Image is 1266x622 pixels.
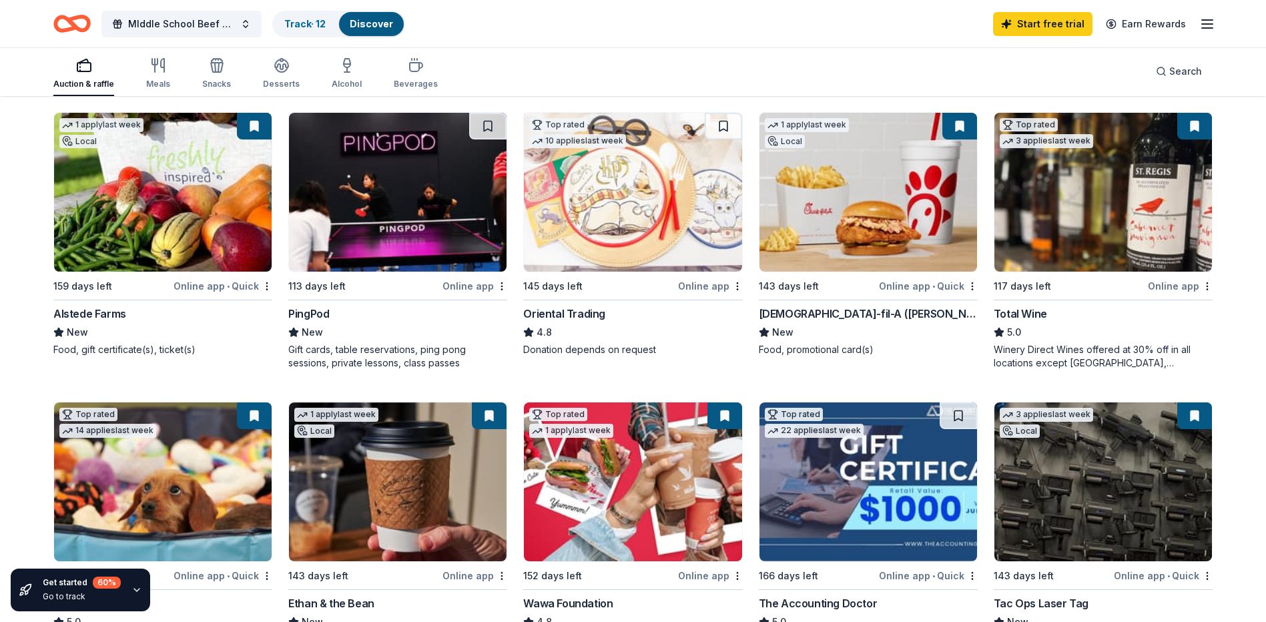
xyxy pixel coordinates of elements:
[53,343,272,356] div: Food, gift certificate(s), ticket(s)
[128,16,235,32] span: MIddle School Beef Steak and Tricky Tray
[994,113,1212,272] img: Image for Total Wine
[994,306,1047,322] div: Total Wine
[350,18,393,29] a: Discover
[442,567,507,584] div: Online app
[1007,324,1021,340] span: 5.0
[759,278,819,294] div: 143 days left
[174,278,272,294] div: Online app Quick
[294,424,334,438] div: Local
[59,424,156,438] div: 14 applies last week
[394,79,438,89] div: Beverages
[53,112,272,356] a: Image for Alstede Farms1 applylast weekLocal159 days leftOnline app•QuickAlstede FarmsNewFood, gi...
[524,113,741,272] img: Image for Oriental Trading
[53,306,126,322] div: Alstede Farms
[994,568,1054,584] div: 143 days left
[263,79,300,89] div: Desserts
[678,567,743,584] div: Online app
[289,113,507,272] img: Image for PingPod
[288,112,507,370] a: Image for PingPod113 days leftOnline appPingPodNewGift cards, table reservations, ping pong sessi...
[1000,134,1093,148] div: 3 applies last week
[759,568,818,584] div: 166 days left
[53,8,91,39] a: Home
[879,278,978,294] div: Online app Quick
[146,52,170,96] button: Meals
[289,402,507,561] img: Image for Ethan & the Bean
[442,278,507,294] div: Online app
[101,11,262,37] button: MIddle School Beef Steak and Tricky Tray
[994,278,1051,294] div: 117 days left
[284,18,326,29] a: Track· 12
[537,324,552,340] span: 4.8
[523,278,583,294] div: 145 days left
[759,112,978,356] a: Image for Chick-fil-A (Morris Plains)1 applylast weekLocal143 days leftOnline app•Quick[DEMOGRAPH...
[759,113,977,272] img: Image for Chick-fil-A (Morris Plains)
[227,571,230,581] span: •
[54,402,272,561] img: Image for BarkBox
[1167,571,1170,581] span: •
[43,577,121,589] div: Get started
[288,343,507,370] div: Gift cards, table reservations, ping pong sessions, private lessons, class passes
[529,134,626,148] div: 10 applies last week
[523,343,742,356] div: Donation depends on request
[288,595,374,611] div: Ethan & the Bean
[263,52,300,96] button: Desserts
[67,324,88,340] span: New
[523,595,613,611] div: Wawa Foundation
[678,278,743,294] div: Online app
[759,343,978,356] div: Food, promotional card(s)
[529,424,613,438] div: 1 apply last week
[759,595,878,611] div: The Accounting Doctor
[1000,118,1058,131] div: Top rated
[288,306,329,322] div: PingPod
[994,402,1212,561] img: Image for Tac Ops Laser Tag
[765,408,823,421] div: Top rated
[1098,12,1194,36] a: Earn Rewards
[59,408,117,421] div: Top rated
[523,306,605,322] div: Oriental Trading
[394,52,438,96] button: Beverages
[53,79,114,89] div: Auction & raffle
[202,79,231,89] div: Snacks
[53,278,112,294] div: 159 days left
[932,571,935,581] span: •
[759,402,977,561] img: Image for The Accounting Doctor
[1000,424,1040,438] div: Local
[994,595,1088,611] div: Tac Ops Laser Tag
[772,324,794,340] span: New
[43,591,121,602] div: Go to track
[332,52,362,96] button: Alcohol
[529,408,587,421] div: Top rated
[302,324,323,340] span: New
[529,118,587,131] div: Top rated
[765,135,805,148] div: Local
[1145,58,1213,85] button: Search
[523,112,742,356] a: Image for Oriental TradingTop rated10 applieslast week145 days leftOnline appOriental Trading4.8D...
[93,577,121,589] div: 60 %
[227,281,230,292] span: •
[146,79,170,89] div: Meals
[1169,63,1202,79] span: Search
[1114,567,1213,584] div: Online app Quick
[993,12,1092,36] a: Start free trial
[1148,278,1213,294] div: Online app
[294,408,378,422] div: 1 apply last week
[765,424,864,438] div: 22 applies last week
[879,567,978,584] div: Online app Quick
[994,343,1213,370] div: Winery Direct Wines offered at 30% off in all locations except [GEOGRAPHIC_DATA], [GEOGRAPHIC_DAT...
[332,79,362,89] div: Alcohol
[59,118,143,132] div: 1 apply last week
[1000,408,1093,422] div: 3 applies last week
[759,306,978,322] div: [DEMOGRAPHIC_DATA]-fil-A ([PERSON_NAME][GEOGRAPHIC_DATA])
[932,281,935,292] span: •
[288,278,346,294] div: 113 days left
[288,568,348,584] div: 143 days left
[54,113,272,272] img: Image for Alstede Farms
[523,568,582,584] div: 152 days left
[53,52,114,96] button: Auction & raffle
[202,52,231,96] button: Snacks
[59,135,99,148] div: Local
[994,112,1213,370] a: Image for Total WineTop rated3 applieslast week117 days leftOnline appTotal Wine5.0Winery Direct ...
[524,402,741,561] img: Image for Wawa Foundation
[272,11,405,37] button: Track· 12Discover
[765,118,849,132] div: 1 apply last week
